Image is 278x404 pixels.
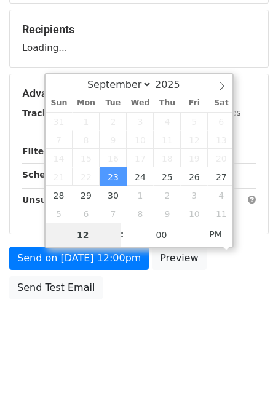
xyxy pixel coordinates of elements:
[216,345,278,404] iframe: Chat Widget
[46,112,73,130] span: August 31, 2025
[181,186,208,204] span: October 3, 2025
[124,223,199,247] input: Minute
[46,167,73,186] span: September 21, 2025
[22,23,256,36] h5: Recipients
[208,99,235,107] span: Sat
[154,99,181,107] span: Thu
[181,99,208,107] span: Fri
[100,130,127,149] span: September 9, 2025
[154,130,181,149] span: September 11, 2025
[127,167,154,186] span: September 24, 2025
[9,247,149,270] a: Send on [DATE] 12:00pm
[46,223,121,247] input: Hour
[193,106,240,119] label: UTM Codes
[127,204,154,223] span: October 8, 2025
[208,130,235,149] span: September 13, 2025
[46,204,73,223] span: October 5, 2025
[181,112,208,130] span: September 5, 2025
[154,149,181,167] span: September 18, 2025
[22,87,256,100] h5: Advanced
[100,149,127,167] span: September 16, 2025
[100,204,127,223] span: October 7, 2025
[73,149,100,167] span: September 15, 2025
[22,108,63,118] strong: Tracking
[46,186,73,204] span: September 28, 2025
[154,112,181,130] span: September 4, 2025
[181,149,208,167] span: September 19, 2025
[152,247,206,270] a: Preview
[121,222,124,247] span: :
[73,112,100,130] span: September 1, 2025
[127,130,154,149] span: September 10, 2025
[46,149,73,167] span: September 14, 2025
[127,149,154,167] span: September 17, 2025
[46,99,73,107] span: Sun
[199,222,232,247] span: Click to toggle
[46,130,73,149] span: September 7, 2025
[22,195,82,205] strong: Unsubscribe
[127,186,154,204] span: October 1, 2025
[100,167,127,186] span: September 23, 2025
[208,186,235,204] span: October 4, 2025
[73,167,100,186] span: September 22, 2025
[152,79,196,90] input: Year
[154,186,181,204] span: October 2, 2025
[127,112,154,130] span: September 3, 2025
[154,167,181,186] span: September 25, 2025
[100,112,127,130] span: September 2, 2025
[73,186,100,204] span: September 29, 2025
[127,99,154,107] span: Wed
[208,204,235,223] span: October 11, 2025
[22,23,256,55] div: Loading...
[154,204,181,223] span: October 9, 2025
[73,204,100,223] span: October 6, 2025
[22,170,66,180] strong: Schedule
[181,204,208,223] span: October 10, 2025
[22,146,54,156] strong: Filters
[181,167,208,186] span: September 26, 2025
[100,186,127,204] span: September 30, 2025
[208,149,235,167] span: September 20, 2025
[208,167,235,186] span: September 27, 2025
[100,99,127,107] span: Tue
[73,130,100,149] span: September 8, 2025
[9,276,103,299] a: Send Test Email
[208,112,235,130] span: September 6, 2025
[73,99,100,107] span: Mon
[181,130,208,149] span: September 12, 2025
